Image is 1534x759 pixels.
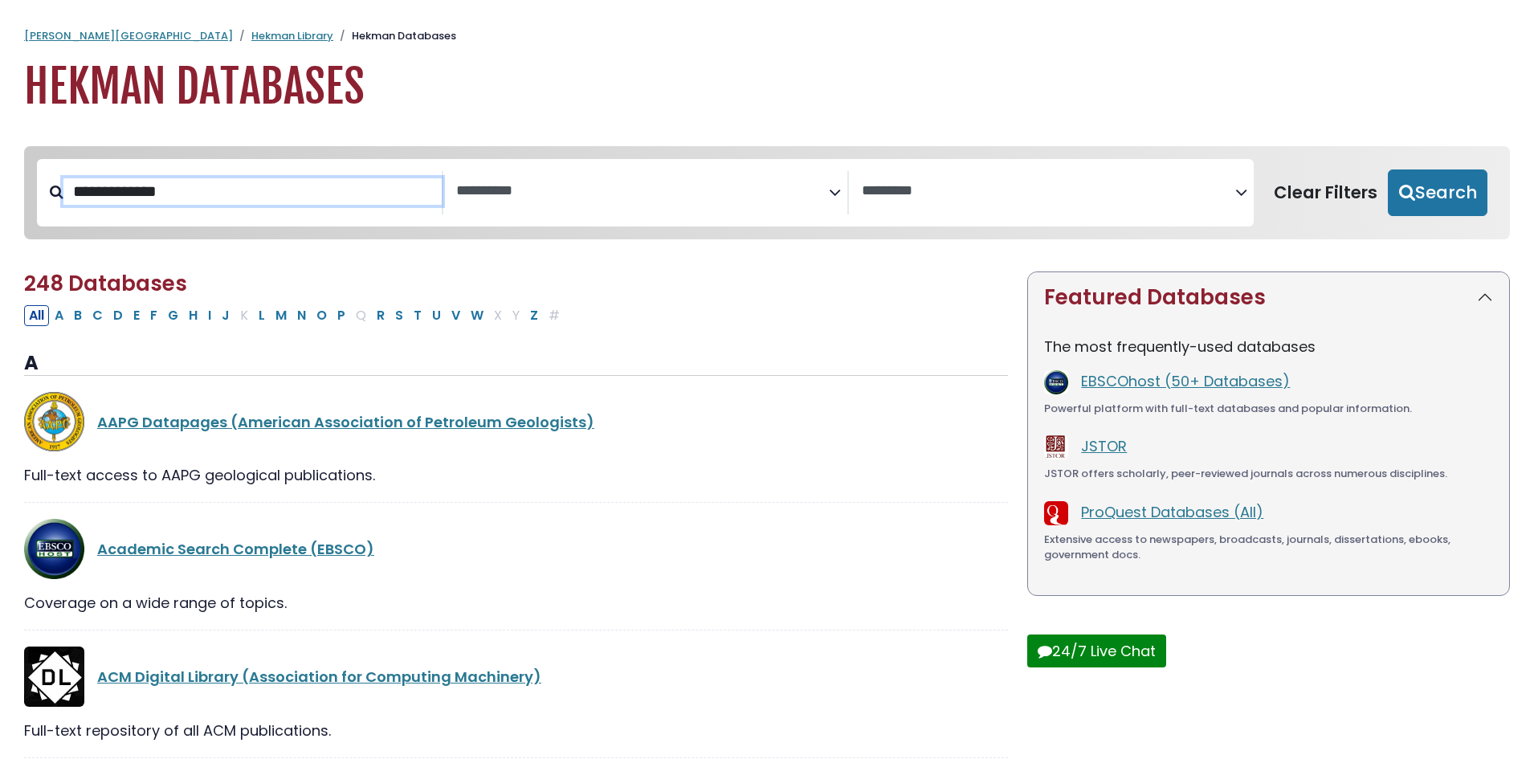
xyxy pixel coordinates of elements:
[97,539,374,559] a: Academic Search Complete (EBSCO)
[292,305,311,326] button: Filter Results N
[129,305,145,326] button: Filter Results E
[447,305,465,326] button: Filter Results V
[217,305,235,326] button: Filter Results J
[24,464,1008,486] div: Full-text access to AAPG geological publications.
[427,305,446,326] button: Filter Results U
[24,305,49,326] button: All
[466,305,488,326] button: Filter Results W
[1081,502,1263,522] a: ProQuest Databases (All)
[1388,169,1487,216] button: Submit for Search Results
[24,146,1510,239] nav: Search filters
[1263,169,1388,216] button: Clear Filters
[862,183,1235,200] textarea: Search
[24,269,187,298] span: 248 Databases
[372,305,390,326] button: Filter Results R
[271,305,292,326] button: Filter Results M
[312,305,332,326] button: Filter Results O
[97,412,594,432] a: AAPG Datapages (American Association of Petroleum Geologists)
[333,28,456,44] li: Hekman Databases
[456,183,830,200] textarea: Search
[409,305,426,326] button: Filter Results T
[1081,371,1290,391] a: EBSCOhost (50+ Databases)
[108,305,128,326] button: Filter Results D
[145,305,162,326] button: Filter Results F
[203,305,216,326] button: Filter Results I
[1044,401,1493,417] div: Powerful platform with full-text databases and popular information.
[184,305,202,326] button: Filter Results H
[1044,466,1493,482] div: JSTOR offers scholarly, peer-reviewed journals across numerous disciplines.
[24,352,1008,376] h3: A
[24,592,1008,614] div: Coverage on a wide range of topics.
[251,28,333,43] a: Hekman Library
[88,305,108,326] button: Filter Results C
[24,720,1008,741] div: Full-text repository of all ACM publications.
[1081,436,1127,456] a: JSTOR
[97,667,541,687] a: ACM Digital Library (Association for Computing Machinery)
[333,305,350,326] button: Filter Results P
[63,178,442,205] input: Search database by title or keyword
[390,305,408,326] button: Filter Results S
[163,305,183,326] button: Filter Results G
[1044,336,1493,357] p: The most frequently-used databases
[1028,272,1509,323] button: Featured Databases
[24,60,1510,114] h1: Hekman Databases
[1027,635,1166,667] button: 24/7 Live Chat
[50,305,68,326] button: Filter Results A
[24,304,566,324] div: Alpha-list to filter by first letter of database name
[254,305,270,326] button: Filter Results L
[1044,532,1493,563] div: Extensive access to newspapers, broadcasts, journals, dissertations, ebooks, government docs.
[69,305,87,326] button: Filter Results B
[24,28,233,43] a: [PERSON_NAME][GEOGRAPHIC_DATA]
[525,305,543,326] button: Filter Results Z
[24,28,1510,44] nav: breadcrumb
